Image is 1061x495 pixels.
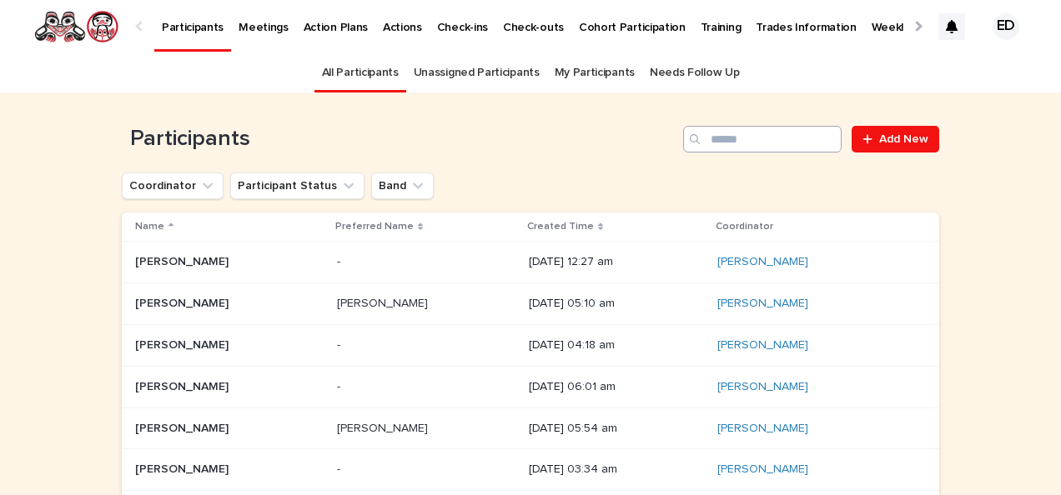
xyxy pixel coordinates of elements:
p: - [337,335,344,352]
a: Needs Follow Up [650,53,739,92]
tr: [PERSON_NAME][PERSON_NAME] -- [DATE] 03:34 am[PERSON_NAME] [122,449,939,491]
p: [PERSON_NAME] [135,252,232,269]
button: Participant Status [230,172,365,199]
a: Unassigned Participants [414,53,540,92]
a: Add New [852,126,939,152]
a: [PERSON_NAME] [717,462,808,477]
p: [PERSON_NAME] [135,418,232,436]
p: [DATE] 06:01 am [529,380,704,394]
p: - [337,377,344,394]
tr: [PERSON_NAME][PERSON_NAME] -- [DATE] 06:01 am[PERSON_NAME] [122,366,939,407]
a: My Participants [555,53,635,92]
a: [PERSON_NAME] [717,338,808,352]
p: Created Time [527,217,594,236]
tr: [PERSON_NAME][PERSON_NAME] -- [DATE] 12:27 am[PERSON_NAME] [122,242,939,283]
a: All Participants [322,53,399,92]
p: [PERSON_NAME] [337,418,431,436]
p: Name [135,217,164,236]
p: [DATE] 03:34 am [529,462,704,477]
button: Band [371,172,434,199]
span: Add New [879,133,928,145]
a: [PERSON_NAME] [717,297,808,311]
p: [DATE] 12:27 am [529,255,704,269]
p: [DATE] 05:10 am [529,297,704,311]
p: - [337,459,344,477]
p: [DATE] 05:54 am [529,422,704,436]
tr: [PERSON_NAME][PERSON_NAME] [PERSON_NAME][PERSON_NAME] [DATE] 05:10 am[PERSON_NAME] [122,283,939,325]
p: [PERSON_NAME] [135,293,232,311]
input: Search [683,126,842,152]
a: [PERSON_NAME] [717,422,808,436]
button: Coordinator [122,172,224,199]
a: [PERSON_NAME] [717,255,808,269]
p: - [337,252,344,269]
img: rNyI97lYS1uoOg9yXW8k [33,10,119,43]
p: [PERSON_NAME] [135,459,232,477]
p: Preferred Name [335,217,414,236]
p: Coordinator [716,217,773,236]
a: [PERSON_NAME] [717,380,808,394]
p: [PERSON_NAME] [337,293,431,311]
tr: [PERSON_NAME][PERSON_NAME] [PERSON_NAME][PERSON_NAME] [DATE] 05:54 am[PERSON_NAME] [122,407,939,449]
p: [PERSON_NAME] [135,377,232,394]
p: [PERSON_NAME] [135,335,232,352]
h1: Participants [122,126,676,152]
p: [DATE] 04:18 am [529,338,704,352]
tr: [PERSON_NAME][PERSON_NAME] -- [DATE] 04:18 am[PERSON_NAME] [122,324,939,366]
div: ED [993,13,1019,40]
